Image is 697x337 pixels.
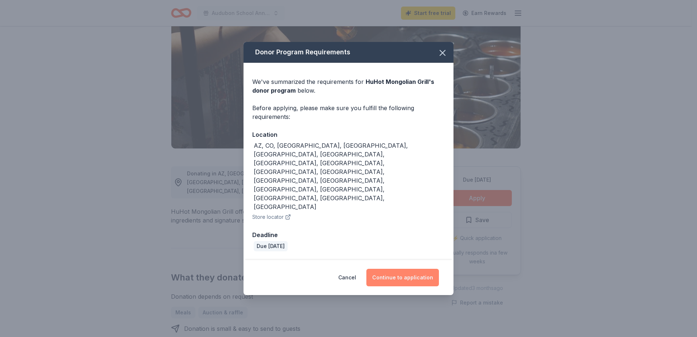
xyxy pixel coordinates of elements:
div: AZ, CO, [GEOGRAPHIC_DATA], [GEOGRAPHIC_DATA], [GEOGRAPHIC_DATA], [GEOGRAPHIC_DATA], [GEOGRAPHIC_D... [254,141,445,211]
div: Donor Program Requirements [244,42,453,63]
button: Continue to application [366,269,439,286]
div: Location [252,130,445,139]
div: We've summarized the requirements for below. [252,77,445,95]
button: Cancel [338,269,356,286]
div: Deadline [252,230,445,240]
div: Due [DATE] [254,241,288,251]
div: Before applying, please make sure you fulfill the following requirements: [252,104,445,121]
button: Store locator [252,213,291,221]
